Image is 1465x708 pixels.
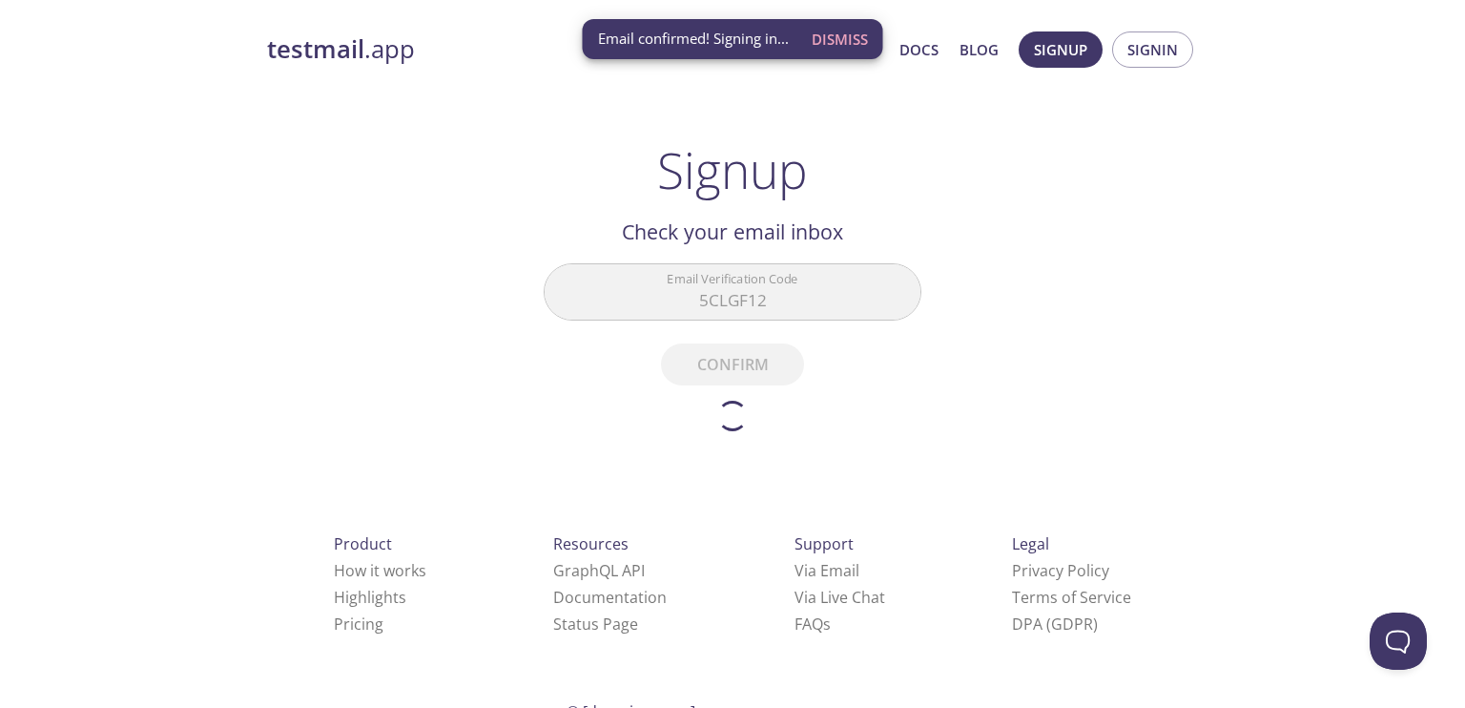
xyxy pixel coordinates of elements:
a: FAQ [794,614,831,635]
button: Signin [1112,31,1193,68]
strong: testmail [267,32,364,66]
span: Resources [553,533,629,554]
a: Docs [899,37,939,62]
span: Legal [1012,533,1049,554]
a: Blog [959,37,999,62]
a: Status Page [553,614,638,635]
iframe: Help Scout Beacon - Open [1370,613,1427,670]
span: Support [794,533,854,554]
span: Product [334,533,392,554]
a: DPA (GDPR) [1012,614,1098,635]
a: Highlights [334,587,406,608]
a: Via Live Chat [794,587,885,608]
a: GraphQL API [553,560,645,581]
h1: Signup [657,141,808,198]
a: How it works [334,560,426,581]
a: Pricing [334,614,383,635]
a: Terms of Service [1012,587,1131,608]
span: Email confirmed! Signing in... [598,29,789,49]
span: s [823,614,831,635]
h2: Check your email inbox [544,216,921,248]
button: Dismiss [804,21,876,57]
button: Signup [1019,31,1103,68]
a: Via Email [794,560,859,581]
a: testmail.app [267,33,715,66]
span: Dismiss [812,27,868,52]
a: Privacy Policy [1012,560,1109,581]
span: Signup [1034,37,1087,62]
span: Signin [1127,37,1178,62]
a: Documentation [553,587,667,608]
